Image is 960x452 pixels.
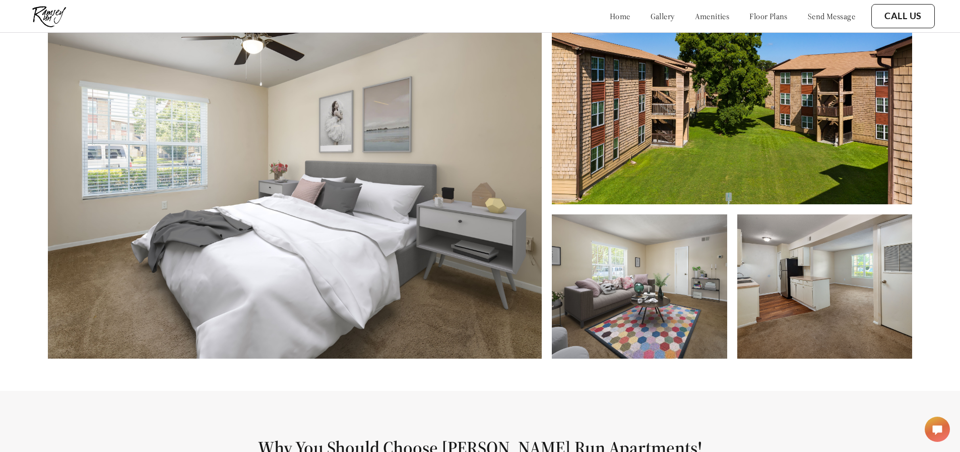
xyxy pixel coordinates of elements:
a: Call Us [884,11,922,22]
img: ramsey_run_logo.jpg [25,3,73,30]
a: amenities [695,11,730,21]
img: Open Floorplan [737,214,912,359]
img: Large Living Room [552,214,727,359]
img: Greenery [552,13,912,204]
a: gallery [651,11,675,21]
a: home [610,11,630,21]
button: Call Us [871,4,935,28]
img: Furnished Bedroom [48,13,542,359]
a: floor plans [749,11,788,21]
a: send message [808,11,855,21]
